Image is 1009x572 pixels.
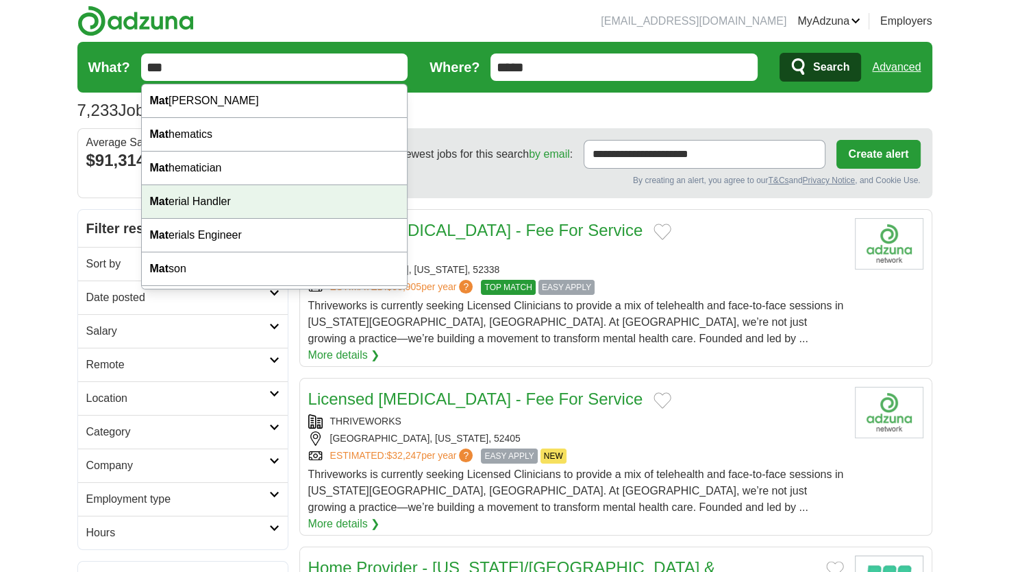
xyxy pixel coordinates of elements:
[855,218,923,270] img: Company logo
[768,176,788,185] a: T&Cs
[78,381,288,415] a: Location
[150,263,169,274] strong: Mat
[86,289,269,306] h2: Date posted
[88,57,130,78] label: What?
[86,323,269,339] h2: Salary
[872,53,921,81] a: Advanced
[150,195,169,207] strong: Mat
[150,128,169,140] strong: Mat
[150,95,169,106] strong: Mat
[142,84,408,118] div: [PERSON_NAME]
[78,348,288,381] a: Remote
[308,390,643,408] a: Licensed [MEDICAL_DATA] - Fee For Service
[142,185,408,219] div: erial Handler
[836,140,920,169] button: Create alert
[78,482,288,516] a: Employment type
[86,137,279,148] div: Average Salary
[78,314,288,348] a: Salary
[311,174,921,187] div: By creating an alert, you agree to our and , and Cookie Use.
[386,450,421,461] span: $32,247
[78,449,288,482] a: Company
[880,13,932,29] a: Employers
[308,246,844,260] div: THRIVEWORKS
[142,118,408,152] div: hematics
[77,5,194,36] img: Adzuna logo
[142,252,408,286] div: son
[77,98,119,123] span: 7,233
[86,491,269,508] h2: Employment type
[653,392,671,409] button: Add to favorite jobs
[540,449,566,464] span: NEW
[855,387,923,438] img: Company logo
[308,414,844,429] div: THRIVEWORKS
[813,53,849,81] span: Search
[77,101,221,119] h1: Jobs in 52403
[150,229,169,241] strong: Mat
[78,247,288,281] a: Sort by
[308,221,643,239] a: Licensed [MEDICAL_DATA] - Fee For Service
[308,263,844,277] div: [PERSON_NAME], [US_STATE], 52338
[86,390,269,407] h2: Location
[86,525,269,541] h2: Hours
[308,347,380,364] a: More details ❯
[308,516,380,532] a: More details ❯
[78,516,288,549] a: Hours
[86,457,269,474] h2: Company
[308,300,844,344] span: Thriveworks is currently seeking Licensed Clinicians to provide a mix of telehealth and face-to-f...
[601,13,786,29] li: [EMAIL_ADDRESS][DOMAIN_NAME]
[338,146,573,163] span: Receive the newest jobs for this search :
[538,280,595,295] span: EASY APPLY
[459,449,473,462] span: ?
[150,162,169,174] strong: Mat
[86,148,279,173] div: $91,314
[653,224,671,240] button: Add to favorite jobs
[481,449,537,464] span: EASY APPLY
[86,424,269,440] h2: Category
[459,280,473,294] span: ?
[78,415,288,449] a: Category
[86,256,269,272] h2: Sort by
[330,449,476,464] a: ESTIMATED:$32,247per year?
[78,210,288,247] h2: Filter results
[802,176,855,185] a: Privacy Notice
[86,357,269,373] h2: Remote
[142,219,408,252] div: erials Engineer
[797,13,860,29] a: MyAdzuna
[78,281,288,314] a: Date posted
[142,152,408,185] div: hematician
[308,468,844,513] span: Thriveworks is currently seeking Licensed Clinicians to provide a mix of telehealth and face-to-f...
[780,53,861,82] button: Search
[142,286,408,320] div: terport
[481,280,535,295] span: TOP MATCH
[529,148,570,160] a: by email
[429,57,479,78] label: Where?
[308,431,844,446] div: [GEOGRAPHIC_DATA], [US_STATE], 52405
